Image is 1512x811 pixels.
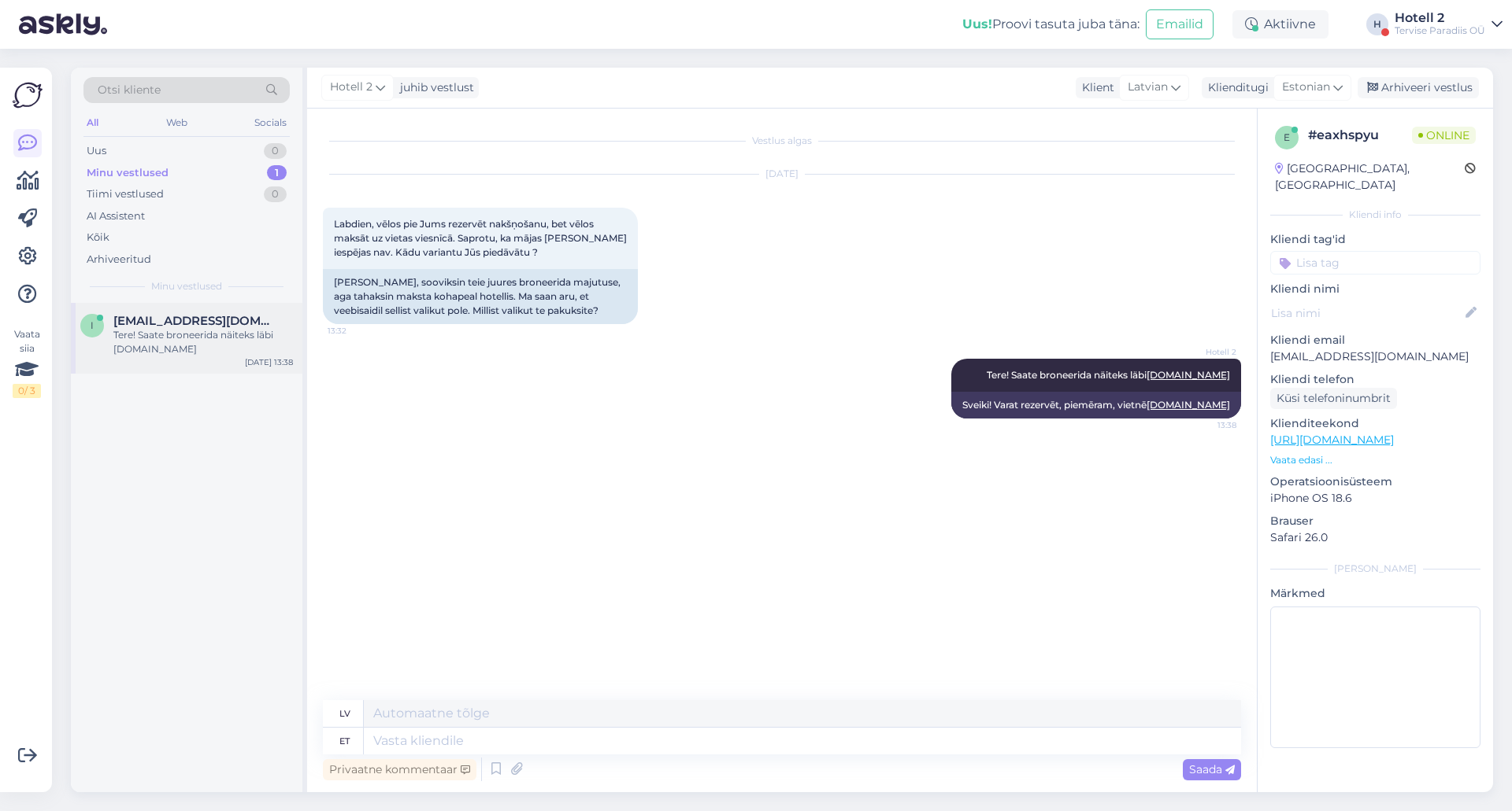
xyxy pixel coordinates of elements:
[264,186,287,202] div: 0
[245,356,293,368] div: [DATE] 13:38
[987,369,1230,381] span: Tere! Saate broneerida näiteks läbi
[87,186,164,202] div: Tiimi vestlused
[1232,10,1329,39] div: Aktiivne
[1270,585,1480,602] p: Märkmed
[334,218,629,258] span: Labdien, vēlos pie Jums rezervēt nakšņošanu, bet vēlos maksāt uz vietas viesnīcā. Saprotu, ka māj...
[330,79,372,96] span: Hotell 2
[151,279,222,293] span: Minu vestlused
[962,15,1140,34] div: Proovi tasuta juba täna:
[1270,208,1480,222] div: Kliendi info
[951,392,1241,418] div: Sveiki! Varat rezervēt, piemēram, vietnē
[1146,9,1214,39] button: Emailid
[962,17,992,31] b: Uus!
[1270,371,1480,388] p: Kliendi telefon
[1270,388,1397,409] div: Küsi telefoninumbrit
[394,79,474,96] div: juhib vestlust
[1270,251,1480,275] input: Lisa tag
[264,143,287,159] div: 0
[1366,13,1388,35] div: H
[328,325,387,337] span: 13:32
[113,328,293,356] div: Tere! Saate broneerida näiteks läbi [DOMAIN_NAME]
[13,327,41,398] div: Vaata siia
[83,112,102,133] div: All
[323,167,1241,181] div: [DATE]
[87,252,151,267] div: Arhiveeritud
[1308,126,1412,145] div: # eaxhspyu
[1395,12,1503,37] a: Hotell 2Tervise Paradiis OÜ
[1282,79,1330,96] span: Estonian
[1076,79,1114,96] div: Klient
[1270,415,1480,432] p: Klienditeekond
[1395,12,1485,24] div: Hotell 2
[1271,304,1462,322] input: Lisa nimi
[1284,131,1290,143] span: e
[1358,77,1479,98] div: Arhiveeri vestlus
[1270,474,1480,490] p: Operatsioonisüsteem
[13,384,41,398] div: 0 / 3
[1270,562,1480,576] div: [PERSON_NAME]
[323,759,476,780] div: Privaatne kommentaar
[113,314,277,328] span: iveta.zvine@gmail.com
[87,230,109,245] div: Kõik
[87,208,145,224] div: AI Assistent
[1202,79,1269,96] div: Klienditugi
[87,165,169,181] div: Minu vestlused
[323,134,1241,148] div: Vestlus algas
[1270,513,1480,529] p: Brauser
[339,728,350,754] div: et
[251,112,290,133] div: Socials
[1189,762,1235,776] span: Saada
[98,82,161,98] span: Otsi kliente
[13,80,43,110] img: Askly Logo
[1275,160,1465,194] div: [GEOGRAPHIC_DATA], [GEOGRAPHIC_DATA]
[163,112,191,133] div: Web
[1177,346,1236,358] span: Hotell 2
[1270,433,1394,447] a: [URL][DOMAIN_NAME]
[323,269,638,324] div: [PERSON_NAME], sooviksin teie juures broneerida majutuse, aga tahaksin maksta kohapeal hotellis. ...
[1177,419,1236,431] span: 13:38
[267,165,287,181] div: 1
[1270,231,1480,248] p: Kliendi tag'id
[1270,281,1480,297] p: Kliendi nimi
[1147,399,1230,411] a: [DOMAIN_NAME]
[91,319,94,331] span: i
[1128,79,1168,96] span: Latvian
[1270,490,1480,507] p: iPhone OS 18.6
[1147,369,1230,381] a: [DOMAIN_NAME]
[1270,332,1480,348] p: Kliendi email
[339,700,350,727] div: lv
[1270,348,1480,365] p: [EMAIL_ADDRESS][DOMAIN_NAME]
[1270,529,1480,546] p: Safari 26.0
[87,143,106,159] div: Uus
[1412,127,1476,144] span: Online
[1395,24,1485,37] div: Tervise Paradiis OÜ
[1270,453,1480,467] p: Vaata edasi ...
